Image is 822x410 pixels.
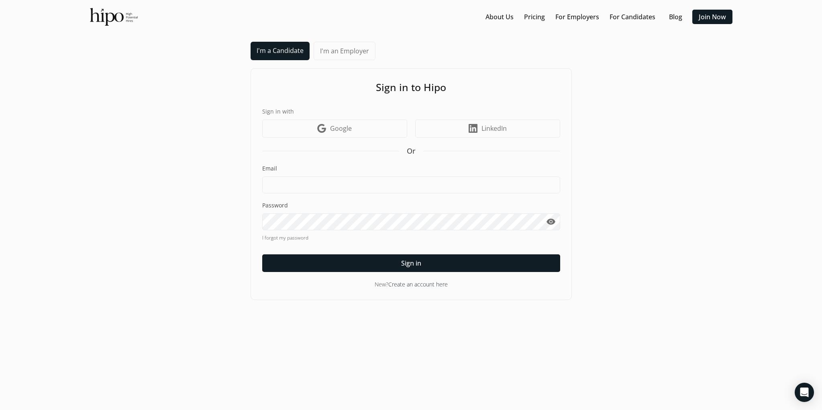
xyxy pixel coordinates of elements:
a: LinkedIn [415,120,560,138]
a: Create an account here [388,280,448,288]
div: Open Intercom Messenger [795,383,814,402]
button: For Candidates [606,10,659,24]
label: Email [262,164,560,173]
button: Blog [663,10,688,24]
label: Sign in with [262,107,560,116]
a: Pricing [524,12,545,22]
div: New? [262,280,560,288]
button: visibility [542,213,560,230]
a: I'm an Employer [314,42,375,60]
a: Google [262,120,407,138]
button: Join Now [692,10,732,24]
button: Sign in [262,254,560,272]
span: LinkedIn [481,124,507,133]
a: Join Now [699,12,726,22]
a: I forgot my password [262,234,560,242]
a: Blog [669,12,682,22]
h1: Sign in to Hipo [262,80,560,95]
span: Or [407,146,416,156]
button: About Us [482,10,517,24]
button: Pricing [521,10,548,24]
a: I'm a Candidate [251,42,310,60]
span: Sign in [401,258,421,268]
a: For Candidates [610,12,655,22]
label: Password [262,201,560,209]
button: For Employers [552,10,602,24]
span: visibility [546,217,556,227]
a: For Employers [555,12,599,22]
img: official-logo [90,8,138,26]
a: About Us [485,12,514,22]
span: Google [330,124,352,133]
